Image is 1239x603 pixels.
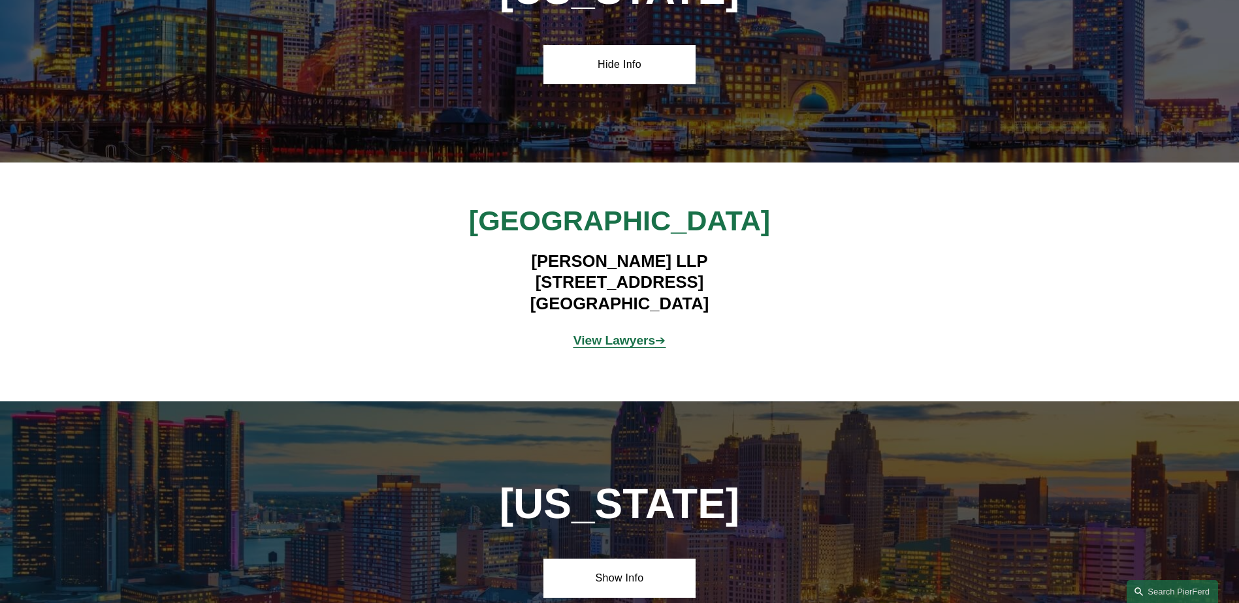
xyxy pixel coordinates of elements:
a: Hide Info [543,45,696,84]
a: View Lawyers➔ [573,333,666,347]
span: ➔ [573,333,666,347]
span: [GEOGRAPHIC_DATA] [469,205,770,236]
strong: View Lawyers [573,333,656,347]
h1: [US_STATE] [467,480,772,528]
a: Search this site [1127,580,1218,603]
h4: [PERSON_NAME] LLP [STREET_ADDRESS] [GEOGRAPHIC_DATA] [429,251,810,314]
a: Show Info [543,559,696,598]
